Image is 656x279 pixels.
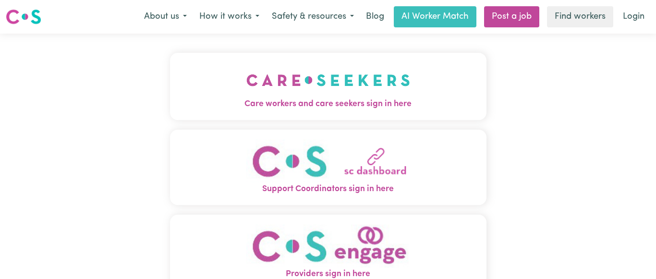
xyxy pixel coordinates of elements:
[170,183,486,195] span: Support Coordinators sign in here
[6,8,41,25] img: Careseekers logo
[547,6,613,27] a: Find workers
[394,6,476,27] a: AI Worker Match
[170,130,486,205] button: Support Coordinators sign in here
[484,6,539,27] a: Post a job
[6,6,41,28] a: Careseekers logo
[193,7,266,27] button: How it works
[138,7,193,27] button: About us
[360,6,390,27] a: Blog
[266,7,360,27] button: Safety & resources
[617,6,650,27] a: Login
[170,53,486,120] button: Care workers and care seekers sign in here
[170,98,486,110] span: Care workers and care seekers sign in here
